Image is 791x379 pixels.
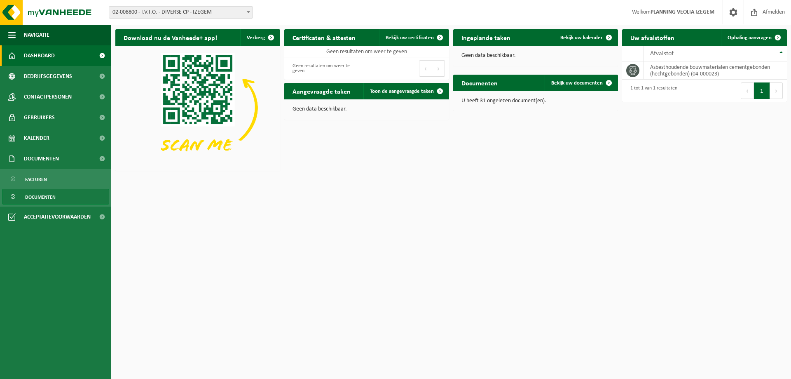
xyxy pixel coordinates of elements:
span: Toon de aangevraagde taken [370,89,434,94]
a: Ophaling aanvragen [721,29,786,46]
h2: Download nu de Vanheede+ app! [115,29,225,45]
img: Download de VHEPlus App [115,46,280,169]
td: asbesthoudende bouwmaterialen cementgebonden (hechtgebonden) (04-000023) [644,61,787,80]
td: Geen resultaten om weer te geven [284,46,449,57]
strong: PLANNING VEOLIA IZEGEM [651,9,714,15]
a: Bekijk uw certificaten [379,29,448,46]
h2: Uw afvalstoffen [622,29,683,45]
a: Bekijk uw documenten [545,75,617,91]
span: Facturen [25,172,47,187]
button: Next [432,60,445,77]
span: Dashboard [24,45,55,66]
span: Documenten [25,189,56,205]
span: Navigatie [24,25,49,45]
button: 1 [754,82,770,99]
button: Verberg [240,29,279,46]
p: Geen data beschikbaar. [461,53,610,59]
h2: Certificaten & attesten [284,29,364,45]
span: Afvalstof [650,50,674,57]
span: Bekijk uw documenten [551,80,603,86]
div: Geen resultaten om weer te geven [288,59,363,78]
button: Next [770,82,783,99]
a: Bekijk uw kalender [554,29,617,46]
span: Kalender [24,128,49,148]
button: Previous [419,60,432,77]
span: 02-008800 - I.V.I.O. - DIVERSE CP - IZEGEM [109,7,253,18]
button: Previous [741,82,754,99]
span: Bekijk uw certificaten [386,35,434,40]
span: Bedrijfsgegevens [24,66,72,87]
span: Acceptatievoorwaarden [24,207,91,227]
h2: Ingeplande taken [453,29,519,45]
p: Geen data beschikbaar. [293,106,441,112]
a: Documenten [2,189,109,205]
span: 02-008800 - I.V.I.O. - DIVERSE CP - IZEGEM [109,6,253,19]
span: Documenten [24,148,59,169]
span: Bekijk uw kalender [560,35,603,40]
span: Ophaling aanvragen [728,35,772,40]
div: 1 tot 1 van 1 resultaten [626,82,677,100]
p: U heeft 31 ongelezen document(en). [461,98,610,104]
span: Gebruikers [24,107,55,128]
h2: Documenten [453,75,506,91]
a: Facturen [2,171,109,187]
span: Verberg [247,35,265,40]
span: Contactpersonen [24,87,72,107]
h2: Aangevraagde taken [284,83,359,99]
a: Toon de aangevraagde taken [363,83,448,99]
